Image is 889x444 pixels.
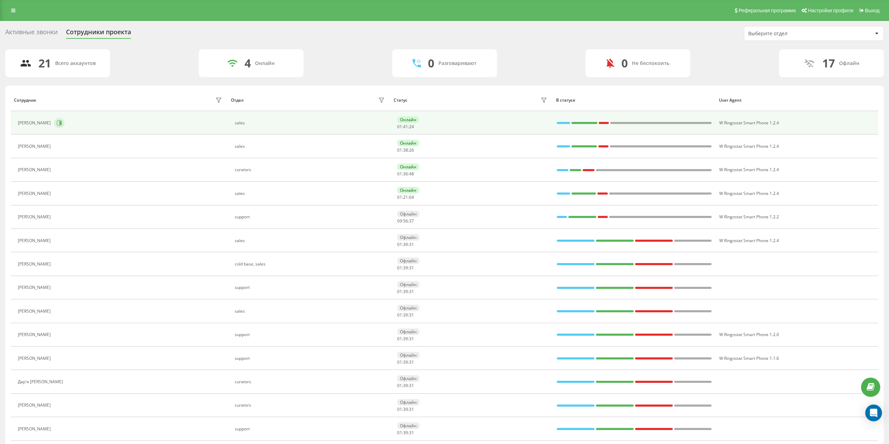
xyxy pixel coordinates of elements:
div: Офлайн [397,352,420,358]
span: 39 [403,289,408,294]
span: 31 [409,383,414,388]
div: Онлайн [255,60,275,66]
span: 09 [397,218,402,224]
span: W Ringostat Smart Phone 1.2.2 [719,214,779,220]
span: 31 [409,265,414,271]
div: Офлайн [397,281,420,288]
div: [PERSON_NAME] [18,309,52,314]
div: Онлайн [397,163,419,170]
div: curators [235,379,387,384]
div: support [235,332,387,337]
div: [PERSON_NAME] [18,403,52,408]
div: : : [397,195,414,200]
span: 31 [409,312,414,318]
span: 31 [409,336,414,342]
div: : : [397,289,414,294]
span: 01 [397,241,402,247]
div: : : [397,383,414,388]
div: Не беспокоить [632,60,669,66]
div: : : [397,124,414,129]
div: В статусе [556,98,712,103]
div: 0 [428,57,434,70]
div: Дар'я [PERSON_NAME] [18,379,65,384]
div: Офлайн [397,305,420,311]
div: : : [397,265,414,270]
span: 39 [403,265,408,271]
div: Офлайн [397,257,420,264]
span: W Ringostat Smart Phone 1.2.4 [719,238,779,243]
span: 26 [409,147,414,153]
div: : : [397,313,414,318]
div: [PERSON_NAME] [18,285,52,290]
div: sales [235,191,387,196]
span: 01 [397,406,402,412]
div: : : [397,336,414,341]
span: 36 [403,171,408,177]
div: [PERSON_NAME] [18,238,52,243]
span: W Ringostat Smart Phone 1.2.0 [719,332,779,337]
div: Выберите отдел [748,31,832,37]
span: Реферальная программа [738,8,796,13]
div: Open Intercom Messenger [865,405,882,421]
div: : : [397,430,414,435]
div: sales [235,121,387,125]
div: [PERSON_NAME] [18,214,52,219]
div: Статус [394,98,407,103]
span: 56 [403,218,408,224]
span: W Ringostat Smart Phone 1.2.4 [719,167,779,173]
span: W Ringostat Smart Phone 1.2.4 [719,143,779,149]
div: [PERSON_NAME] [18,332,52,337]
div: Сотрудник [14,98,36,103]
div: [PERSON_NAME] [18,144,52,149]
span: 31 [409,430,414,436]
span: W Ringostat Smart Phone 1.2.4 [719,120,779,126]
div: [PERSON_NAME] [18,427,52,431]
div: curators [235,403,387,408]
span: 48 [409,171,414,177]
span: W Ringostat Smart Phone 1.1.6 [719,355,779,361]
div: Офлайн [397,375,420,382]
div: : : [397,242,414,247]
div: [PERSON_NAME] [18,262,52,267]
div: Сотрудники проекта [66,28,131,39]
div: Офлайн [397,399,420,406]
span: 04 [409,194,414,200]
span: 01 [397,171,402,177]
span: Настройки профиля [808,8,853,13]
div: 17 [822,57,835,70]
div: Онлайн [397,116,419,123]
span: 39 [403,359,408,365]
span: 31 [409,406,414,412]
div: support [235,427,387,431]
span: 39 [403,383,408,388]
span: 39 [403,241,408,247]
div: 21 [38,57,51,70]
div: support [235,214,387,219]
span: 37 [409,218,414,224]
span: 31 [409,241,414,247]
span: Выход [865,8,880,13]
span: 01 [397,359,402,365]
span: 01 [397,312,402,318]
div: Онлайн [397,140,419,146]
div: : : [397,360,414,365]
div: [PERSON_NAME] [18,167,52,172]
div: : : [397,148,414,153]
div: [PERSON_NAME] [18,191,52,196]
span: 01 [397,289,402,294]
span: 01 [397,383,402,388]
div: support [235,285,387,290]
div: Офлайн [839,60,859,66]
div: Отдел [231,98,243,103]
span: 01 [397,194,402,200]
span: 38 [403,147,408,153]
div: Офлайн [397,422,420,429]
div: Офлайн [397,211,420,217]
span: 39 [403,430,408,436]
span: W Ringostat Smart Phone 1.2.4 [719,190,779,196]
span: 41 [403,124,408,130]
span: 01 [397,124,402,130]
div: [PERSON_NAME] [18,356,52,361]
div: Офлайн [397,328,420,335]
div: sales [235,309,387,314]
